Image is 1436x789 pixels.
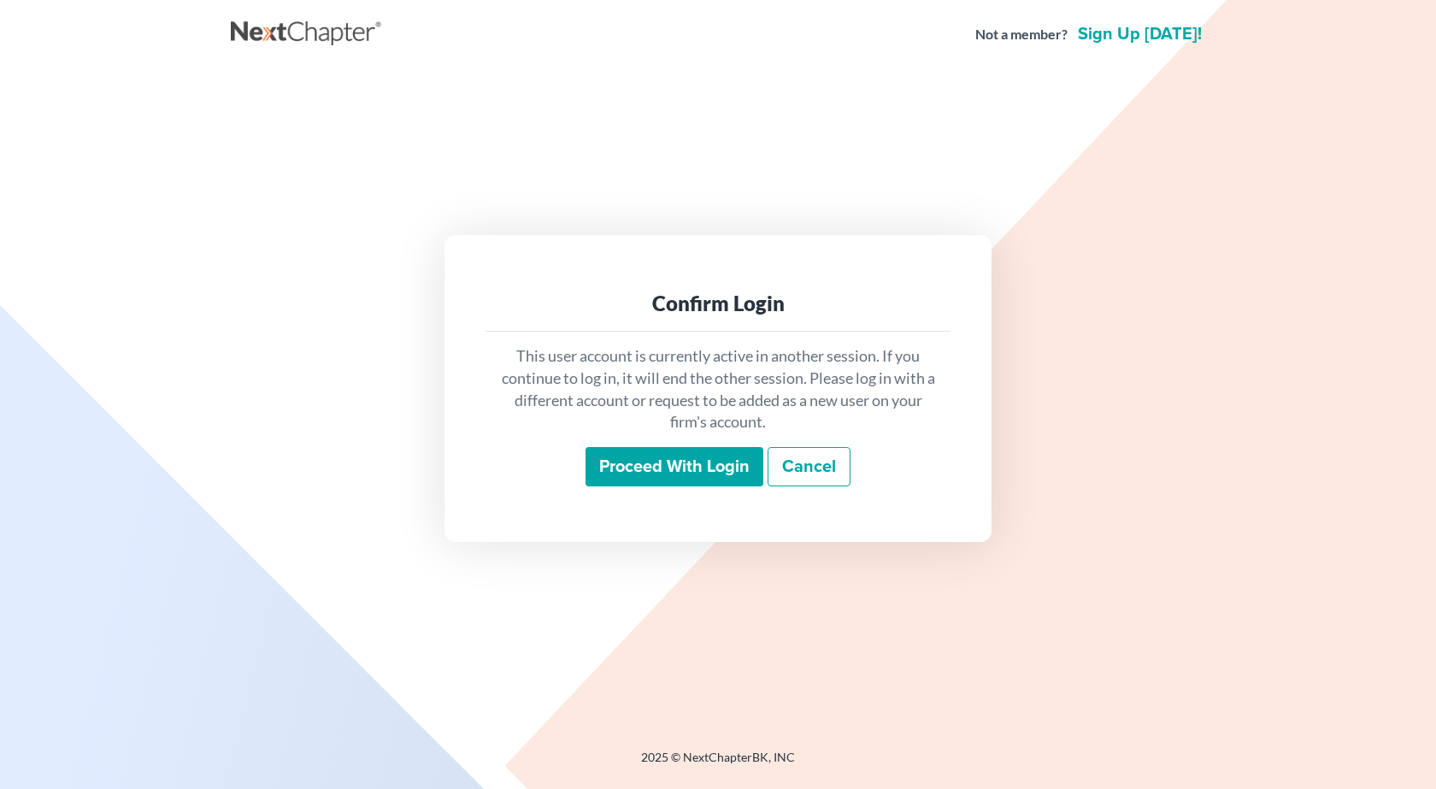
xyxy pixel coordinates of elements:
[975,25,1068,44] strong: Not a member?
[499,290,937,317] div: Confirm Login
[586,447,763,486] input: Proceed with login
[231,749,1205,780] div: 2025 © NextChapterBK, INC
[1074,26,1205,43] a: Sign up [DATE]!
[768,447,850,486] a: Cancel
[499,345,937,433] p: This user account is currently active in another session. If you continue to log in, it will end ...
